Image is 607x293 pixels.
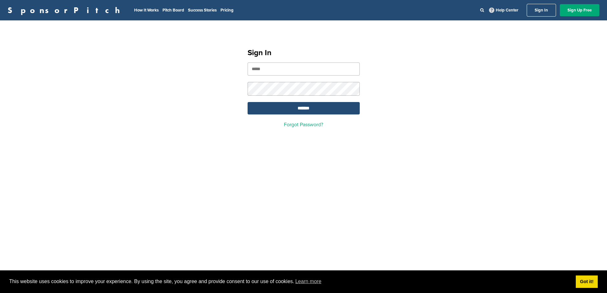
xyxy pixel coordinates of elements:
[488,6,520,14] a: Help Center
[527,4,556,17] a: Sign In
[220,8,234,13] a: Pricing
[8,6,124,14] a: SponsorPitch
[134,8,159,13] a: How It Works
[248,47,360,59] h1: Sign In
[294,277,322,286] a: learn more about cookies
[576,275,598,288] a: dismiss cookie message
[9,277,571,286] span: This website uses cookies to improve your experience. By using the site, you agree and provide co...
[188,8,217,13] a: Success Stories
[284,121,323,128] a: Forgot Password?
[163,8,184,13] a: Pitch Board
[560,4,599,16] a: Sign Up Free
